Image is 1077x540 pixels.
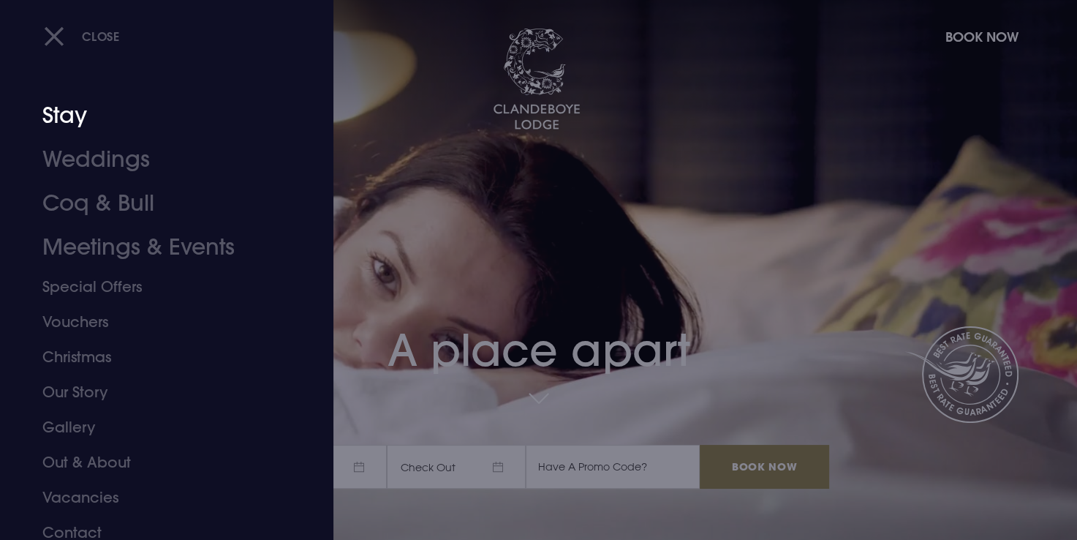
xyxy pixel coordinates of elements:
[42,480,273,515] a: Vacancies
[42,410,273,445] a: Gallery
[42,445,273,480] a: Out & About
[42,181,273,225] a: Coq & Bull
[42,94,273,138] a: Stay
[42,375,273,410] a: Our Story
[42,225,273,269] a: Meetings & Events
[42,269,273,304] a: Special Offers
[42,304,273,340] a: Vouchers
[44,21,120,51] button: Close
[82,29,120,44] span: Close
[42,138,273,181] a: Weddings
[42,340,273,375] a: Christmas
